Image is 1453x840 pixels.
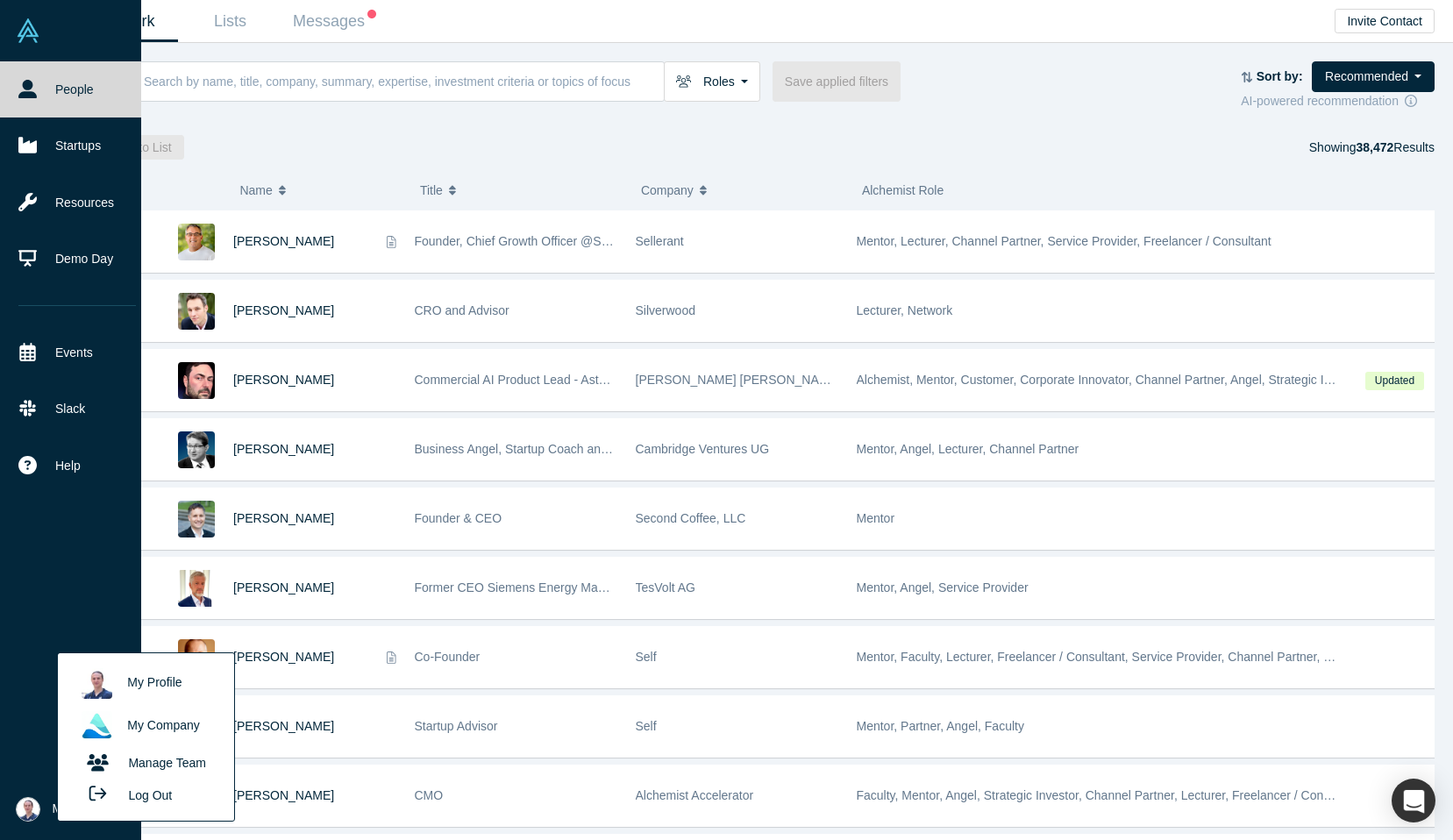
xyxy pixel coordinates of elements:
span: My Account [53,800,116,818]
span: Self [636,719,657,733]
span: Co-Founder [415,650,481,664]
span: Self [636,650,657,664]
span: Mentor, Lecturer, Channel Partner, Service Provider, Freelancer / Consultant [857,234,1271,248]
strong: Sort by: [1257,69,1303,83]
span: CMO [415,788,444,802]
span: Mentor [857,511,895,525]
button: Title [420,172,623,209]
img: Kenan Rappuchi's Profile Image [178,224,215,260]
span: CRO and Advisor [415,303,509,317]
a: [PERSON_NAME] [233,788,334,802]
span: Business Angel, Startup Coach and best-selling author [415,442,712,456]
span: TesVolt AG [636,580,695,594]
a: Messages [282,1,387,42]
span: Mentor, Partner, Angel, Faculty [857,719,1024,733]
a: [PERSON_NAME] [233,442,334,456]
span: Mentor, Angel, Lecturer, Channel Partner [857,442,1079,456]
a: [PERSON_NAME] [233,580,334,594]
span: Help [55,457,81,475]
span: Second Coffee, LLC [636,511,746,525]
span: Alchemist, Mentor, Customer, Corporate Innovator, Channel Partner, Angel, Strategic Investor [857,373,1364,387]
img: Richard Svinkin's Profile Image [178,362,215,399]
img: Riya Fukui's Account [16,797,40,822]
span: Startup Advisor [415,719,498,733]
img: Alexander Shartsis's Profile Image [178,293,215,330]
button: Roles [664,61,760,102]
a: Manage Team [73,748,218,779]
span: [PERSON_NAME] [PERSON_NAME] Capital [636,373,883,387]
img: Cosign AI's profile [82,711,112,742]
button: Log Out [73,779,178,811]
span: Sellerant [636,234,684,248]
span: Company [641,172,694,209]
span: Results [1356,140,1435,154]
button: Recommended [1312,61,1435,92]
a: [PERSON_NAME] [233,511,334,525]
span: Mentor, Angel, Service Provider [857,580,1029,594]
span: Silverwood [636,303,695,317]
span: Cambridge Ventures UG [636,442,770,456]
span: Founder & CEO [415,511,502,525]
span: Alchemist Accelerator [636,788,754,802]
a: [PERSON_NAME] [233,303,334,317]
button: Save applied filters [773,61,901,102]
button: My Account [16,797,116,822]
span: Title [420,172,443,209]
div: AI-powered recommendation [1241,92,1435,110]
a: [PERSON_NAME] [233,234,334,248]
span: Updated [1365,372,1423,390]
strong: 38,472 [1356,140,1393,154]
img: Ralf Christian's Profile Image [178,570,215,607]
img: Alchemist Vault Logo [16,18,40,43]
span: Commercial AI Product Lead - Astellas & Angel Investor - [PERSON_NAME] [PERSON_NAME] Capital, Alc... [415,373,1065,387]
a: My Profile [73,662,218,705]
button: Invite Contact [1335,9,1435,33]
span: Name [239,172,272,209]
button: Company [641,172,844,209]
a: My Company [73,705,218,748]
span: Founder, Chief Growth Officer @Sellerant [415,234,642,248]
a: [PERSON_NAME] [233,650,334,664]
input: Search by name, title, company, summary, expertise, investment criteria or topics of focus [142,61,664,102]
a: [PERSON_NAME] [233,719,334,733]
button: Name [239,172,402,209]
div: Showing [1309,135,1435,160]
img: Robert Winder's Profile Image [178,639,215,676]
img: Riya Fukui's profile [82,668,112,699]
span: Alchemist Role [862,183,944,197]
span: Lecturer, Network [857,303,953,317]
button: Add to List [102,135,184,160]
span: Mentor, Faculty, Lecturer, Freelancer / Consultant, Service Provider, Channel Partner, Corporate ... [857,650,1433,664]
span: Former CEO Siemens Energy Management Division of SIEMENS AG [415,580,792,594]
img: Charlie Graham's Profile Image [178,501,215,537]
a: [PERSON_NAME] [233,373,334,387]
img: Martin Giese's Profile Image [178,431,215,468]
a: Lists [178,1,282,42]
